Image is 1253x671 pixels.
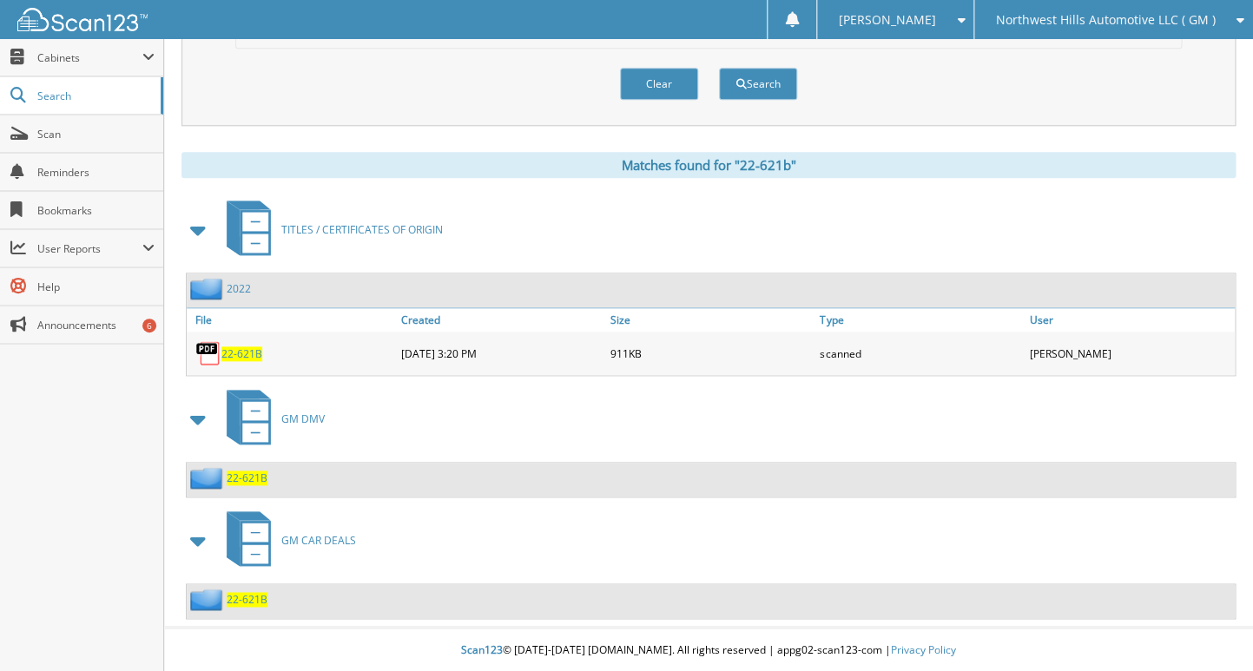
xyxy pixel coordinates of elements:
button: Clear [620,68,698,100]
span: Bookmarks [37,203,155,218]
div: [PERSON_NAME] [1025,336,1235,371]
span: Announcements [37,318,155,332]
a: 22-621B [221,346,262,361]
a: File [187,308,396,332]
a: TITLES / CERTIFICATES OF ORIGIN [216,195,443,264]
span: User Reports [37,241,142,256]
div: © [DATE]-[DATE] [DOMAIN_NAME]. All rights reserved | appg02-scan123-com | [164,628,1253,671]
span: Scan [37,127,155,141]
a: Privacy Policy [891,641,956,656]
img: scan123-logo-white.svg [17,8,148,31]
img: PDF.png [195,340,221,366]
img: folder2.png [190,278,227,299]
a: Type [815,308,1025,332]
span: Search [37,89,152,103]
span: Cabinets [37,50,142,65]
span: Reminders [37,165,155,180]
a: GM DMV [216,385,325,453]
a: Created [396,308,605,332]
button: Search [719,68,797,100]
div: 6 [142,319,156,332]
div: 911KB [606,336,815,371]
a: GM CAR DEALS [216,506,356,575]
div: Matches found for "22-621b" [181,152,1236,178]
a: 2022 [227,281,251,296]
img: folder2.png [190,467,227,489]
span: TITLES / CERTIFICATES OF ORIGIN [281,222,443,237]
a: 22-621B [227,470,267,485]
iframe: Chat Widget [1166,588,1253,671]
span: Northwest Hills Automotive LLC ( GM ) [996,15,1216,25]
span: Help [37,280,155,294]
a: 22-621B [227,592,267,607]
span: GM CAR DEALS [281,533,356,548]
span: [PERSON_NAME] [839,15,936,25]
a: Size [606,308,815,332]
div: [DATE] 3:20 PM [396,336,605,371]
img: folder2.png [190,589,227,610]
div: scanned [815,336,1025,371]
span: GM DMV [281,411,325,426]
a: User [1025,308,1235,332]
span: Scan123 [461,641,503,656]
